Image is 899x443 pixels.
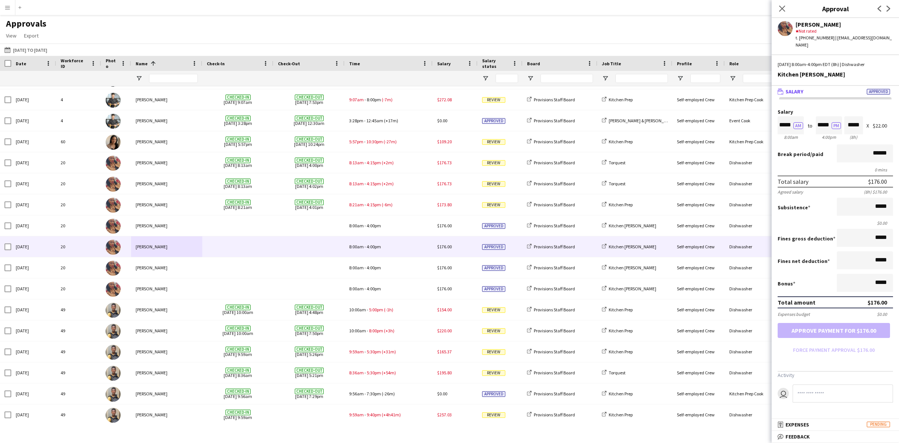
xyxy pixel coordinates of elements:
[11,362,56,383] div: [DATE]
[131,320,202,341] div: [PERSON_NAME]
[482,265,505,271] span: Approved
[11,131,56,152] div: [DATE]
[295,137,324,142] span: Checked-out
[615,74,668,83] input: Job Title Filter Input
[106,408,121,423] img: Daniel Akindun
[534,97,575,102] span: Provisions Staff Board
[725,257,800,278] div: Dishwasher
[384,118,398,123] span: (+17m)
[482,139,505,145] span: Review
[778,204,810,211] label: Subsistence
[534,265,575,270] span: Provisions Staff Board
[482,75,489,82] button: Open Filter Menu
[796,28,893,35] div: Not rated
[602,202,633,207] a: Kitchen Prep
[278,110,340,131] span: [DATE] 12:30am
[11,110,56,131] div: [DATE]
[725,383,800,404] div: Kitchen Prep Cook
[367,160,381,165] span: 4:15pm
[534,223,575,228] span: Provisions Staff Board
[867,89,890,95] span: Approved
[11,257,56,278] div: [DATE]
[609,244,656,249] span: Kitchen [PERSON_NAME]
[778,71,893,78] div: Kitchen [PERSON_NAME]
[786,88,803,95] span: Salary
[534,349,575,354] span: Provisions Staff Board
[534,139,575,144] span: Provisions Staff Board
[534,181,575,186] span: Provisions Staff Board
[349,61,360,66] span: Time
[225,95,251,100] span: Checked-in
[225,137,251,142] span: Checked-in
[527,370,575,375] a: Provisions Staff Board
[772,86,899,97] mat-expansion-panel-header: SalaryApproved
[778,134,804,140] div: 8:00am
[367,181,381,186] span: 4:15pm
[56,257,101,278] div: 20
[11,320,56,341] div: [DATE]
[106,261,121,276] img: Caroline Nansubuga
[106,219,121,234] img: Caroline Nansubuga
[534,370,575,375] span: Provisions Staff Board
[609,223,656,228] span: Kitchen [PERSON_NAME]
[609,412,633,417] span: Kitchen Prep
[11,383,56,404] div: [DATE]
[437,265,452,270] span: $176.00
[609,160,626,165] span: Torquest
[106,58,118,69] span: Photo
[106,303,121,318] img: Daniel Akindun
[725,152,800,173] div: Dishwasher
[382,160,394,165] span: (+2m)
[349,97,364,102] span: 9:07am
[207,152,269,173] span: [DATE] 8:13am
[56,152,101,173] div: 20
[482,202,505,208] span: Review
[677,244,715,249] span: Self-employed Crew
[56,215,101,236] div: 20
[873,123,893,129] div: $22.00
[207,131,269,152] span: [DATE] 5:57pm
[106,156,121,171] img: Caroline Nansubuga
[725,89,800,110] div: Kitchen Prep Cook
[868,178,887,185] div: $176.00
[349,118,363,123] span: 3:28pm
[482,286,505,292] span: Approved
[725,194,800,215] div: Dishwasher
[527,160,575,165] a: Provisions Staff Board
[56,362,101,383] div: 49
[866,123,869,129] div: X
[527,61,540,66] span: Board
[384,139,397,144] span: (-27m)
[534,286,575,291] span: Provisions Staff Board
[437,118,447,123] span: $0.00
[149,74,198,83] input: Name Filter Input
[364,244,366,249] span: -
[437,286,452,291] span: $176.00
[864,189,893,195] div: (8h) $176.00
[772,97,899,414] div: SalaryApproved
[609,328,633,333] span: Kitchen Prep
[725,404,800,425] div: Dishwasher
[527,286,575,291] a: Provisions Staff Board
[11,173,56,194] div: [DATE]
[609,118,697,123] span: [PERSON_NAME] & [PERSON_NAME]'s Wedding
[366,118,383,123] span: 12:45am
[778,178,808,185] div: Total salary
[364,97,366,102] span: -
[534,244,575,249] span: Provisions Staff Board
[56,131,101,152] div: 60
[832,122,841,129] button: PM
[382,202,393,207] span: (-6m)
[366,139,383,144] span: 10:30pm
[677,181,715,186] span: Self-employed Crew
[437,244,452,249] span: $176.00
[690,74,720,83] input: Profile Filter Input
[106,198,121,213] img: Caroline Nansubuga
[364,265,366,270] span: -
[778,235,835,242] label: Fines gross deduction
[3,31,19,41] a: View
[527,181,575,186] a: Provisions Staff Board
[106,135,121,150] img: Caroline Marquez
[602,328,633,333] a: Kitchen Prep
[609,391,633,396] span: Kitchen Prep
